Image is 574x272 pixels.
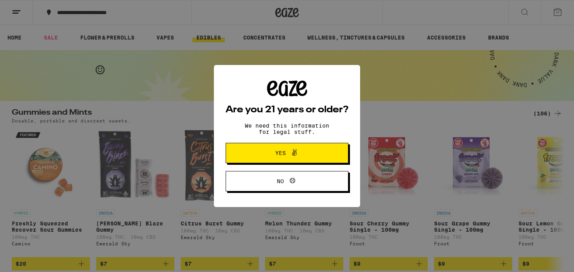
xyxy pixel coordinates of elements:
span: Yes [275,150,286,156]
button: Yes [226,143,348,163]
h2: Are you 21 years or older? [226,105,348,115]
p: We need this information for legal stuff. [238,122,336,135]
button: No [226,171,348,191]
span: No [277,178,284,184]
